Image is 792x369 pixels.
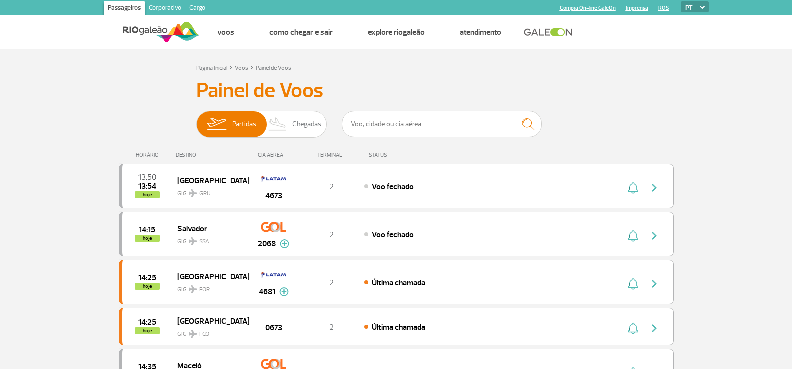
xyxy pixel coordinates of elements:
span: Partidas [232,111,256,137]
img: destiny_airplane.svg [189,189,197,197]
a: Passageiros [104,1,145,17]
span: 4673 [265,190,282,202]
span: 2 [329,278,334,288]
span: [GEOGRAPHIC_DATA] [177,270,241,283]
a: Voos [217,27,234,37]
span: hoje [135,235,160,242]
span: Última chamada [372,322,425,332]
a: Corporativo [145,1,185,17]
span: GIG [177,232,241,246]
a: Página Inicial [196,64,227,72]
img: mais-info-painel-voo.svg [279,287,289,296]
span: hoje [135,191,160,198]
img: sino-painel-voo.svg [628,278,638,290]
span: Chegadas [292,111,321,137]
div: STATUS [364,152,445,158]
div: TERMINAL [299,152,364,158]
span: SSA [199,237,209,246]
span: 2068 [258,238,276,250]
img: seta-direita-painel-voo.svg [648,278,660,290]
img: slider-embarque [201,111,232,137]
span: FCO [199,330,209,339]
div: CIA AÉREA [249,152,299,158]
a: Atendimento [460,27,501,37]
span: GIG [177,184,241,198]
div: DESTINO [176,152,249,158]
span: 2025-08-25 14:15:00 [139,226,155,233]
span: 2 [329,230,334,240]
a: Como chegar e sair [269,27,333,37]
img: slider-desembarque [263,111,293,137]
a: Painel de Voos [256,64,291,72]
span: [GEOGRAPHIC_DATA] [177,174,241,187]
span: 4681 [259,286,275,298]
span: FOR [199,285,210,294]
input: Voo, cidade ou cia aérea [342,111,542,137]
span: 2025-08-25 14:25:00 [138,274,156,281]
img: destiny_airplane.svg [189,285,197,293]
a: > [229,61,233,73]
span: 0673 [265,322,282,334]
span: hoje [135,327,160,334]
a: Cargo [185,1,209,17]
a: Imprensa [626,5,648,11]
a: > [250,61,254,73]
span: 2025-08-25 13:54:00 [138,183,156,190]
img: seta-direita-painel-voo.svg [648,322,660,334]
span: GRU [199,189,211,198]
img: sino-painel-voo.svg [628,230,638,242]
span: Voo fechado [372,182,414,192]
span: [GEOGRAPHIC_DATA] [177,314,241,327]
img: sino-painel-voo.svg [628,322,638,334]
span: 2 [329,322,334,332]
span: GIG [177,324,241,339]
a: Explore RIOgaleão [368,27,425,37]
img: seta-direita-painel-voo.svg [648,230,660,242]
span: Última chamada [372,278,425,288]
img: mais-info-painel-voo.svg [280,239,289,248]
span: 2 [329,182,334,192]
span: Voo fechado [372,230,414,240]
a: Voos [235,64,248,72]
span: GIG [177,280,241,294]
h3: Painel de Voos [196,78,596,103]
span: hoje [135,283,160,290]
a: Compra On-line GaleOn [560,5,616,11]
a: RQS [658,5,669,11]
img: seta-direita-painel-voo.svg [648,182,660,194]
div: HORÁRIO [122,152,176,158]
img: sino-painel-voo.svg [628,182,638,194]
img: destiny_airplane.svg [189,237,197,245]
span: Salvador [177,222,241,235]
img: destiny_airplane.svg [189,330,197,338]
span: 2025-08-25 14:25:00 [138,319,156,326]
span: 2025-08-25 13:50:00 [138,174,156,181]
